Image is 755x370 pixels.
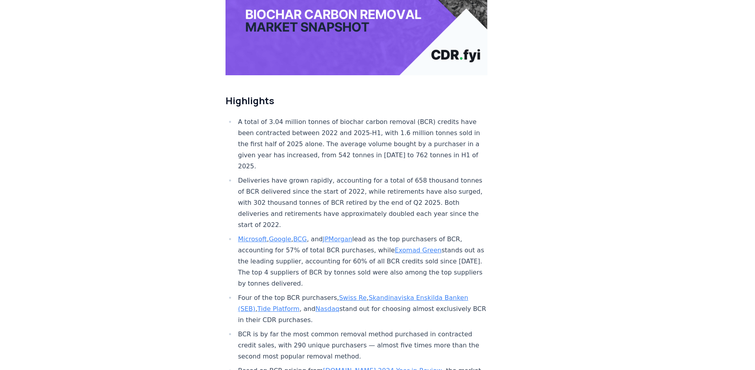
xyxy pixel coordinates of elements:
[257,305,299,313] a: Tide Platform
[226,94,488,107] h2: Highlights
[323,235,352,243] a: JPMorgan
[236,329,488,362] li: BCR is by far the most common removal method purchased in contracted credit sales, with 290 uniqu...
[339,294,367,301] a: Swiss Re
[236,292,488,326] li: Four of the top BCR purchasers, , , , and stand out for choosing almost exclusively BCR in their ...
[236,234,488,289] li: , , , and lead as the top purchasers of BCR, accounting for 57% of total BCR purchases, while sta...
[395,246,442,254] a: Exomad Green
[315,305,339,313] a: Nasdaq
[269,235,291,243] a: Google
[236,116,488,172] li: A total of 3.04 million tonnes of biochar carbon removal (BCR) credits have been contracted betwe...
[293,235,307,243] a: BCG
[236,175,488,231] li: Deliveries have grown rapidly, accounting for a total of 658 thousand tonnes of BCR delivered sin...
[238,235,267,243] a: Microsoft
